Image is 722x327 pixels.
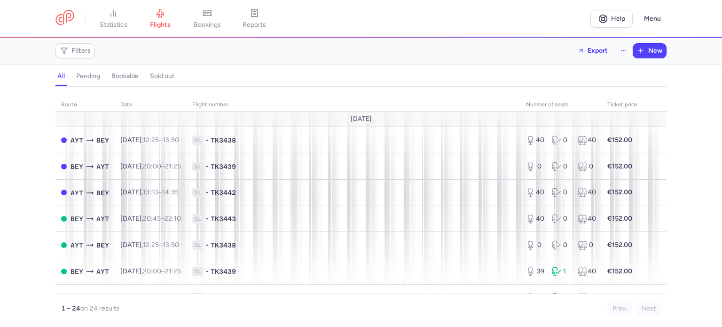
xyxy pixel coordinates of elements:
[243,21,266,29] span: reports
[71,293,83,303] span: AYT
[633,44,666,58] button: New
[71,47,91,55] span: Filters
[165,215,181,223] time: 22:10
[578,162,596,171] div: 0
[636,302,661,316] button: Next
[194,21,221,29] span: bookings
[607,215,632,223] strong: €152.00
[526,293,544,302] div: 40
[120,162,181,170] span: [DATE],
[192,162,204,171] span: 1L
[90,8,137,29] a: statistics
[211,267,236,276] span: TK3439
[150,72,174,80] h4: sold out
[71,135,83,145] span: AYT
[552,293,570,302] div: 0
[76,72,100,80] h4: pending
[61,304,80,312] strong: 1 – 24
[638,10,667,28] button: Menu
[552,214,570,223] div: 0
[96,266,109,277] span: AYT
[115,98,187,112] th: date
[71,188,83,198] span: AYT
[578,214,596,223] div: 40
[163,241,179,249] time: 13:50
[607,302,632,316] button: Prev.
[96,135,109,145] span: BEY
[162,188,179,196] time: 14:35
[143,215,161,223] time: 20:45
[351,115,372,123] span: [DATE]
[71,266,83,277] span: BEY
[607,293,632,301] strong: €152.00
[205,267,209,276] span: •
[552,136,570,145] div: 0
[231,8,278,29] a: reports
[607,188,632,196] strong: €152.00
[55,98,115,112] th: route
[100,21,127,29] span: statistics
[163,136,179,144] time: 13:50
[120,188,179,196] span: [DATE],
[552,162,570,171] div: 0
[526,162,544,171] div: 0
[57,72,65,80] h4: all
[611,15,625,22] span: Help
[205,162,209,171] span: •
[520,98,602,112] th: number of seats
[143,188,158,196] time: 13:10
[163,293,179,301] time: 13:50
[192,136,204,145] span: 1L
[578,293,596,302] div: 40
[143,293,159,301] time: 12:25
[526,188,544,197] div: 40
[578,188,596,197] div: 40
[143,188,179,196] span: –
[71,240,83,250] span: AYT
[211,214,236,223] span: TK3443
[211,188,236,197] span: TK3442
[607,162,632,170] strong: €152.00
[165,267,181,275] time: 21:25
[572,43,614,58] button: Export
[120,136,179,144] span: [DATE],
[96,188,109,198] span: BEY
[607,136,632,144] strong: €152.00
[648,47,662,55] span: New
[578,240,596,250] div: 0
[205,293,209,302] span: •
[187,98,520,112] th: Flight number
[120,241,179,249] span: [DATE],
[578,136,596,145] div: 40
[211,162,236,171] span: TK3439
[143,241,159,249] time: 12:25
[526,240,544,250] div: 0
[205,214,209,223] span: •
[143,267,181,275] span: –
[526,267,544,276] div: 39
[211,293,236,302] span: TK3438
[150,21,171,29] span: flights
[192,188,204,197] span: 1L
[120,293,179,301] span: [DATE],
[56,44,94,58] button: Filters
[205,188,209,197] span: •
[607,267,632,275] strong: €152.00
[590,10,633,28] a: Help
[211,240,236,250] span: TK3438
[184,8,231,29] a: bookings
[211,136,236,145] span: TK3438
[143,162,161,170] time: 20:00
[55,10,74,27] a: CitizenPlane red outlined logo
[96,293,109,303] span: BEY
[165,162,181,170] time: 21:25
[578,267,596,276] div: 40
[192,267,204,276] span: 1L
[111,72,139,80] h4: bookable
[143,162,181,170] span: –
[96,214,109,224] span: AYT
[192,214,204,223] span: 1L
[192,240,204,250] span: 1L
[143,136,159,144] time: 12:25
[96,161,109,172] span: AYT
